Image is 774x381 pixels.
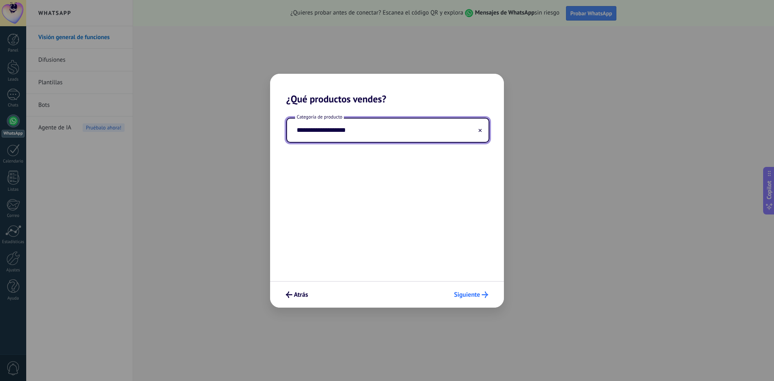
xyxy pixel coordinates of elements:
[282,288,312,302] button: Atrás
[270,74,504,105] h2: ¿Qué productos vendes?
[295,114,344,121] span: Categoría de producto
[294,292,308,298] span: Atrás
[450,288,492,302] button: Siguiente
[454,292,480,298] span: Siguiente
